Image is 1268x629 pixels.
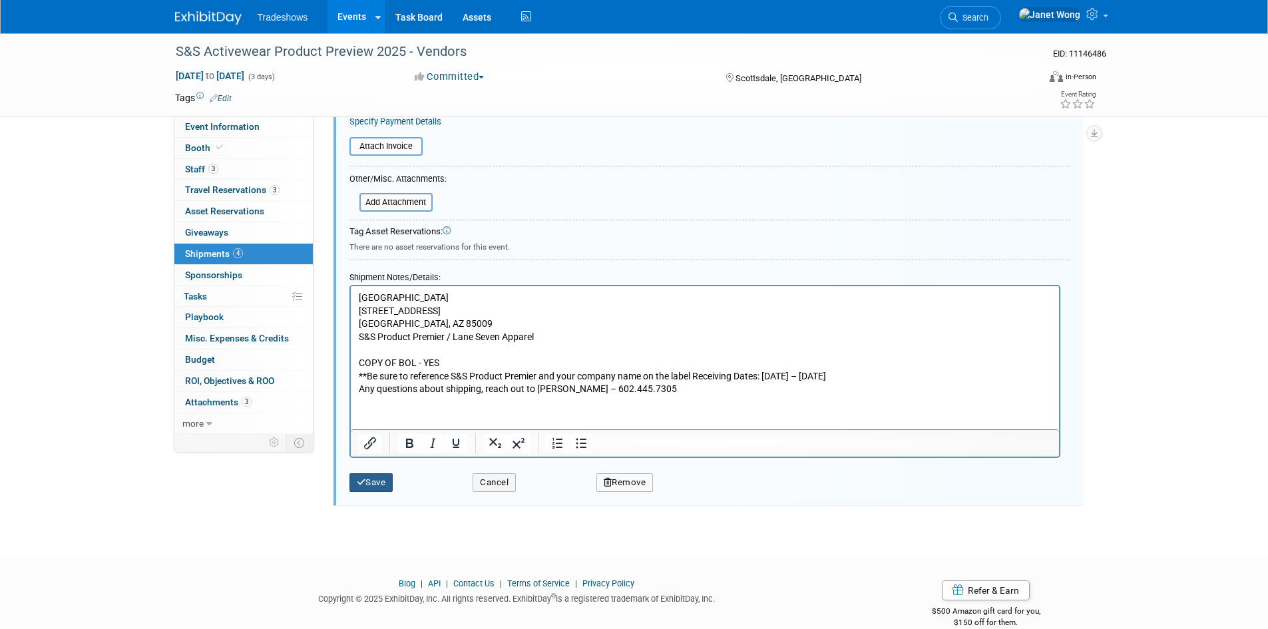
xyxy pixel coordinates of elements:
[185,397,252,407] span: Attachments
[349,473,393,492] button: Save
[184,291,207,302] span: Tasks
[204,71,216,81] span: to
[258,12,308,23] span: Tradeshows
[185,333,289,343] span: Misc. Expenses & Credits
[596,473,654,492] button: Remove
[247,73,275,81] span: (3 days)
[551,592,556,600] sup: ®
[582,578,634,588] a: Privacy Policy
[570,434,592,453] button: Bullet list
[349,226,1070,238] div: Tag Asset Reservations:
[507,434,530,453] button: Superscript
[216,144,223,151] i: Booth reservation complete
[171,40,1018,64] div: S&S Activewear Product Preview 2025 - Vendors
[208,164,218,174] span: 3
[1018,7,1081,22] img: Janet Wong
[174,413,313,434] a: more
[185,270,242,280] span: Sponsorships
[174,180,313,200] a: Travel Reservations3
[174,244,313,264] a: Shipments4
[736,73,861,83] span: Scottsdale, [GEOGRAPHIC_DATA]
[185,354,215,365] span: Budget
[174,286,313,307] a: Tasks
[351,286,1059,429] iframe: Rich Text Area
[398,434,421,453] button: Bold
[410,70,489,84] button: Committed
[185,164,218,174] span: Staff
[233,248,243,258] span: 4
[453,578,495,588] a: Contact Us
[546,434,569,453] button: Numbered list
[174,201,313,222] a: Asset Reservations
[175,91,232,105] td: Tags
[940,6,1001,29] a: Search
[960,69,1097,89] div: Event Format
[349,116,441,126] a: Specify Payment Details
[185,184,280,195] span: Travel Reservations
[428,578,441,588] a: API
[1053,49,1106,59] span: Event ID: 11146486
[185,227,228,238] span: Giveaways
[174,307,313,327] a: Playbook
[349,238,1070,253] div: There are no asset reservations for this event.
[349,173,447,188] div: Other/Misc. Attachments:
[1065,72,1096,82] div: In-Person
[349,266,1060,285] div: Shipment Notes/Details:
[443,578,451,588] span: |
[174,159,313,180] a: Staff3
[507,578,570,588] a: Terms of Service
[185,248,243,259] span: Shipments
[417,578,426,588] span: |
[175,590,859,605] div: Copyright © 2025 ExhibitDay, Inc. All rights reserved. ExhibitDay is a registered trademark of Ex...
[572,578,580,588] span: |
[958,13,988,23] span: Search
[1060,91,1096,98] div: Event Rating
[1050,71,1063,82] img: Format-Inperson.png
[497,578,505,588] span: |
[263,434,286,451] td: Personalize Event Tab Strip
[359,434,381,453] button: Insert/edit link
[421,434,444,453] button: Italic
[942,580,1030,600] a: Refer & Earn
[174,138,313,158] a: Booth
[174,392,313,413] a: Attachments3
[185,375,274,386] span: ROI, Objectives & ROO
[174,265,313,286] a: Sponsorships
[879,617,1094,628] div: $150 off for them.
[174,328,313,349] a: Misc. Expenses & Credits
[174,349,313,370] a: Budget
[399,578,415,588] a: Blog
[182,418,204,429] span: more
[174,116,313,137] a: Event Information
[185,206,264,216] span: Asset Reservations
[185,121,260,132] span: Event Information
[286,434,313,451] td: Toggle Event Tabs
[242,397,252,407] span: 3
[174,222,313,243] a: Giveaways
[270,185,280,195] span: 3
[484,434,507,453] button: Subscript
[175,11,242,25] img: ExhibitDay
[174,371,313,391] a: ROI, Objectives & ROO
[473,473,516,492] button: Cancel
[210,94,232,103] a: Edit
[185,142,226,153] span: Booth
[879,597,1094,628] div: $500 Amazon gift card for you,
[445,434,467,453] button: Underline
[185,312,224,322] span: Playbook
[175,70,245,82] span: [DATE] [DATE]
